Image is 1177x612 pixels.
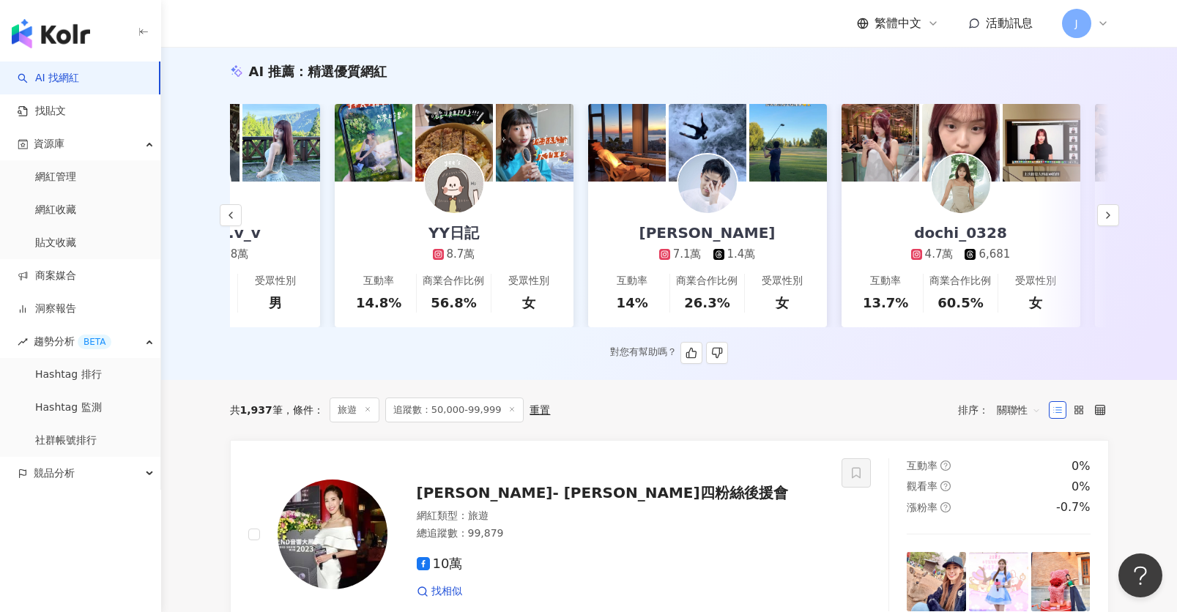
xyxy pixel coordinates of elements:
div: 受眾性別 [255,274,296,288]
img: KOL Avatar [278,479,387,589]
span: question-circle [940,460,951,471]
iframe: Help Scout Beacon - Open [1118,553,1162,597]
div: 6,681 [979,247,1010,262]
span: 旅遊 [330,398,379,422]
span: 找相似 [431,584,462,599]
div: 女 [522,294,535,312]
img: post-image [1031,552,1091,611]
a: Hashtag 監測 [35,400,102,415]
span: 10萬 [417,556,463,572]
div: 7.1萬 [673,247,702,262]
div: BETA [78,335,111,349]
div: 對您有幫助嗎？ [610,342,728,364]
img: post-image [335,104,412,182]
span: 關聯性 [997,398,1041,422]
img: KOL Avatar [678,154,737,213]
div: 1.8萬 [220,247,248,262]
div: 56.8% [431,294,476,312]
div: 網紅類型 ： [417,509,825,523]
img: post-image [669,104,746,182]
span: question-circle [940,502,951,512]
img: post-image [922,104,1000,182]
a: 網紅管理 [35,170,76,184]
a: Hashtag 排行 [35,367,102,382]
span: 精選優質網紅 [308,64,387,79]
div: 女 [776,294,789,312]
img: post-image [588,104,666,182]
div: 14.8% [356,294,401,312]
span: 趨勢分析 [34,325,111,358]
a: 網紅收藏 [35,203,76,217]
a: 找貼文 [18,104,66,119]
img: post-image [749,104,827,182]
img: post-image [907,552,966,611]
div: 排序： [958,398,1049,422]
img: post-image [1095,104,1173,182]
span: [PERSON_NAME]- [PERSON_NAME]四粉絲後援會 [417,484,788,501]
a: searchAI 找網紅 [18,71,79,86]
div: [PERSON_NAME] [625,223,790,243]
div: 商業合作比例 [423,274,484,288]
span: 繁體中文 [875,15,921,31]
img: logo [12,19,90,48]
div: 共 筆 [230,404,283,416]
div: 26.3% [684,294,729,312]
img: KOL Avatar [932,154,990,213]
div: dochi_0328 [899,223,1022,243]
a: 商案媒合 [18,269,76,283]
a: [PERSON_NAME]7.1萬1.4萬互動率14%商業合作比例26.3%受眾性別女 [588,182,827,327]
div: 14% [617,294,648,312]
div: 受眾性別 [762,274,803,288]
div: 商業合作比例 [929,274,991,288]
span: question-circle [940,481,951,491]
div: 互動率 [870,274,901,288]
div: AI 推薦 ： [249,62,387,81]
span: 追蹤數：50,000-99,999 [385,398,524,422]
img: post-image [496,104,573,182]
div: 13.7% [863,294,908,312]
a: dochi_03284.7萬6,681互動率13.7%商業合作比例60.5%受眾性別女 [842,182,1080,327]
div: 4.7萬 [925,247,954,262]
div: -0.7% [1056,499,1090,515]
span: 互動率 [907,460,937,471]
img: KOL Avatar [425,154,483,213]
img: post-image [242,104,320,182]
div: 男 [269,294,282,312]
img: post-image [415,104,493,182]
span: rise [18,337,28,347]
span: 競品分析 [34,457,75,490]
div: 商業合作比例 [676,274,738,288]
span: 條件 ： [283,404,324,416]
div: 總追蹤數 ： 99,879 [417,526,825,541]
span: 漲粉率 [907,501,937,513]
img: post-image [969,552,1028,611]
span: 1,937 [240,404,272,416]
a: YY日記8.7萬互動率14.8%商業合作比例56.8%受眾性別女 [335,182,573,327]
div: 0% [1072,458,1090,474]
a: 找相似 [417,584,462,599]
img: post-image [1003,104,1080,182]
span: 資源庫 [34,127,64,160]
div: 互動率 [617,274,647,288]
div: 8.7萬 [447,247,475,262]
div: 受眾性別 [508,274,549,288]
a: 貼文收藏 [35,236,76,250]
span: 觀看率 [907,480,937,492]
span: J [1074,15,1077,31]
a: 社群帳號排行 [35,433,97,448]
div: 60.5% [937,294,983,312]
div: 0% [1072,479,1090,495]
div: 互動率 [363,274,394,288]
span: 活動訊息 [986,16,1033,30]
div: 女 [1029,294,1042,312]
div: 受眾性別 [1015,274,1056,288]
div: YY日記 [414,223,494,243]
div: 重置 [530,404,550,416]
a: 洞察報告 [18,302,76,316]
span: 旅遊 [468,510,489,521]
div: 1.4萬 [727,247,756,262]
img: post-image [842,104,919,182]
